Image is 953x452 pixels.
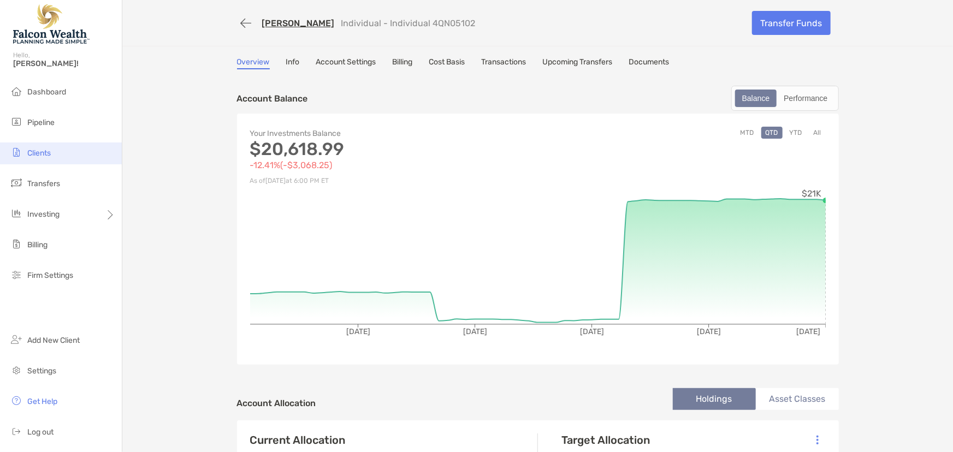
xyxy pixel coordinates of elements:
span: Billing [27,240,48,249]
h4: Current Allocation [250,433,346,447]
img: settings icon [10,364,23,377]
span: Clients [27,148,51,158]
tspan: [DATE] [579,327,603,336]
img: clients icon [10,146,23,159]
button: All [809,127,826,139]
p: Your Investments Balance [250,127,538,140]
span: Log out [27,427,54,437]
a: Documents [629,57,670,69]
span: Firm Settings [27,271,73,280]
div: segmented control [731,86,839,111]
tspan: $21K [802,188,821,199]
a: Overview [237,57,270,69]
img: Icon List Menu [816,435,819,445]
img: add_new_client icon [10,333,23,346]
p: $20,618.99 [250,142,538,156]
span: Pipeline [27,118,55,127]
img: firm-settings icon [10,268,23,281]
img: billing icon [10,237,23,251]
img: pipeline icon [10,115,23,128]
span: Transfers [27,179,60,188]
a: Info [286,57,300,69]
span: Settings [27,366,56,376]
img: Falcon Wealth Planning Logo [13,4,90,44]
a: Transactions [482,57,526,69]
tspan: [DATE] [463,327,487,336]
li: Holdings [673,388,756,410]
tspan: [DATE] [696,327,720,336]
a: Upcoming Transfers [543,57,613,69]
p: As of [DATE] at 6:00 PM ET [250,174,538,188]
span: Add New Client [27,336,80,345]
img: dashboard icon [10,85,23,98]
tspan: [DATE] [796,327,820,336]
a: [PERSON_NAME] [262,18,335,28]
li: Asset Classes [756,388,839,410]
a: Transfer Funds [752,11,831,35]
button: MTD [736,127,759,139]
img: get-help icon [10,394,23,407]
p: -12.41% ( -$3,068.25 ) [250,158,538,172]
a: Billing [393,57,413,69]
button: YTD [785,127,807,139]
button: QTD [761,127,783,139]
span: Get Help [27,397,57,406]
a: Cost Basis [429,57,465,69]
tspan: [DATE] [346,327,370,336]
a: Account Settings [316,57,376,69]
p: Individual - Individual 4QN05102 [341,18,476,28]
img: logout icon [10,425,23,438]
img: transfers icon [10,176,23,189]
div: Performance [778,91,833,106]
h4: Account Allocation [237,398,316,408]
span: [PERSON_NAME]! [13,59,115,68]
p: Account Balance [237,92,308,105]
div: Balance [736,91,776,106]
span: Dashboard [27,87,66,97]
h4: Target Allocation [562,433,650,447]
img: investing icon [10,207,23,220]
span: Investing [27,210,60,219]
